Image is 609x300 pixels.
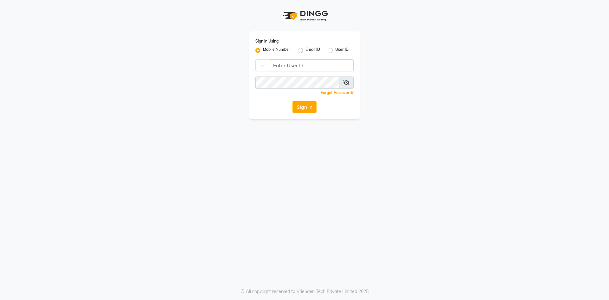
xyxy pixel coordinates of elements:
a: Forgot Password? [321,90,354,95]
label: Sign In Using: [255,38,279,44]
button: Sign In [292,101,317,113]
input: Username [269,59,354,71]
label: Email ID [305,47,320,54]
input: Username [255,77,339,89]
label: Mobile Number [263,47,290,54]
label: User ID [335,47,349,54]
img: logo1.svg [279,6,330,25]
